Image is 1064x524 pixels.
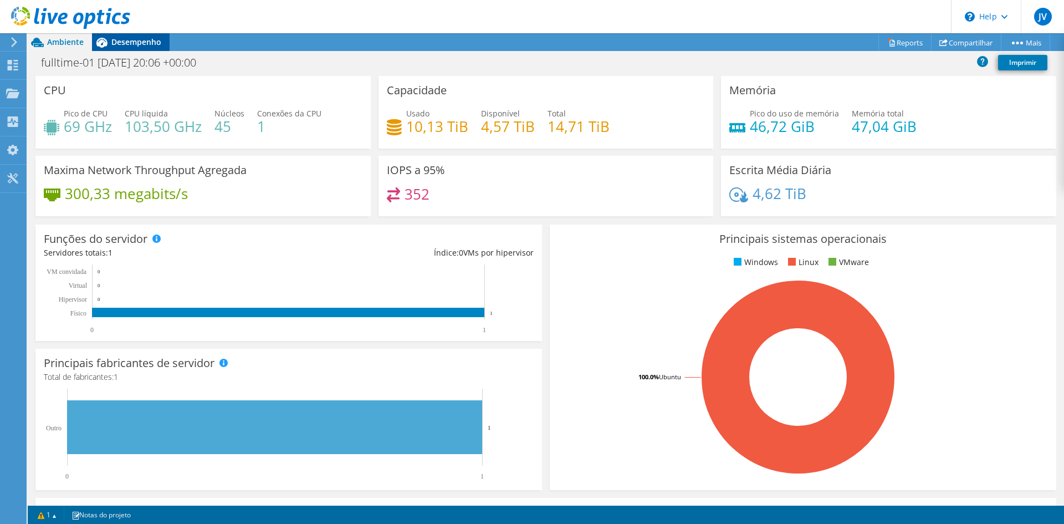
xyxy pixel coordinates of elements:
text: 1 [480,472,484,480]
text: Hipervisor [59,296,87,303]
text: Outro [46,424,62,432]
span: 0 [459,247,463,258]
a: Compartilhar [931,34,1001,51]
h3: CPU [44,84,66,96]
text: Virtual [69,282,88,289]
span: Total [548,108,566,119]
h3: Principais sistemas operacionais [558,233,1048,245]
div: Índice: VMs por hipervisor [289,247,534,259]
svg: \n [965,12,975,22]
span: JV [1034,8,1052,26]
h4: 69 GHz [64,120,112,133]
span: Pico de CPU [64,108,108,119]
text: 1 [483,326,486,334]
span: Desempenho [111,37,161,47]
li: Linux [785,256,819,268]
h3: IOPS a 95% [387,164,445,176]
h3: Capacidade [387,84,447,96]
tspan: 100.0% [638,373,659,381]
text: 0 [98,283,100,288]
h3: Maxima Network Throughput Agregada [44,164,247,176]
a: Imprimir [998,55,1047,70]
h4: 4,62 TiB [753,187,806,200]
h4: 45 [214,120,244,133]
h3: Funções do servidor [44,233,147,245]
text: 0 [65,472,69,480]
h4: 14,71 TiB [548,120,610,133]
span: 1 [114,372,118,382]
span: Ambiente [47,37,84,47]
h4: 4,57 TiB [481,120,535,133]
h1: fulltime-01 [DATE] 20:06 +00:00 [36,57,213,69]
h3: Memória [729,84,776,96]
a: 1 [30,508,64,522]
div: Servidores totais: [44,247,289,259]
h4: 300,33 megabits/s [65,187,188,200]
tspan: Ubuntu [659,373,681,381]
h3: Escrita Média Diária [729,164,831,176]
a: Notas do projeto [64,508,139,522]
span: Núcleos [214,108,244,119]
span: Disponível [481,108,520,119]
span: CPU líquida [125,108,168,119]
text: 1 [490,311,493,316]
span: Conexões da CPU [257,108,321,119]
h4: 1 [257,120,321,133]
span: 1 [108,247,112,258]
h4: 352 [405,188,429,200]
text: 0 [98,269,100,274]
text: 1 [488,424,491,431]
li: VMware [826,256,869,268]
text: VM convidada [47,268,86,276]
h4: 47,04 GiB [852,120,917,133]
text: 0 [90,326,94,334]
a: Mais [1001,34,1050,51]
h4: 103,50 GHz [125,120,202,133]
h4: Total de fabricantes: [44,371,534,383]
text: 0 [98,297,100,302]
span: Memória total [852,108,904,119]
li: Windows [731,256,778,268]
h3: Principais fabricantes de servidor [44,357,214,369]
h4: 10,13 TiB [406,120,468,133]
a: Reports [878,34,932,51]
span: Usado [406,108,429,119]
h4: 46,72 GiB [750,120,839,133]
span: Pico do uso de memória [750,108,839,119]
tspan: Físico [70,309,86,317]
